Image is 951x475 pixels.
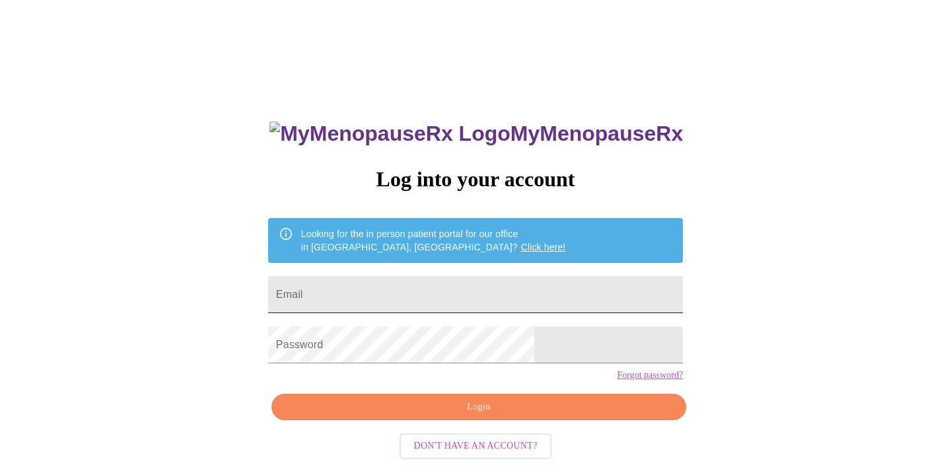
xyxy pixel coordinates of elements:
span: Don't have an account? [414,438,538,455]
h3: MyMenopauseRx [269,122,683,146]
img: MyMenopauseRx Logo [269,122,510,146]
a: Forgot password? [617,370,683,381]
div: Looking for the in person patient portal for our office in [GEOGRAPHIC_DATA], [GEOGRAPHIC_DATA]? [301,222,566,259]
span: Login [287,399,671,416]
a: Click here! [521,242,566,252]
button: Login [271,394,686,421]
h3: Log into your account [268,167,683,192]
button: Don't have an account? [400,433,552,459]
a: Don't have an account? [396,439,555,451]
